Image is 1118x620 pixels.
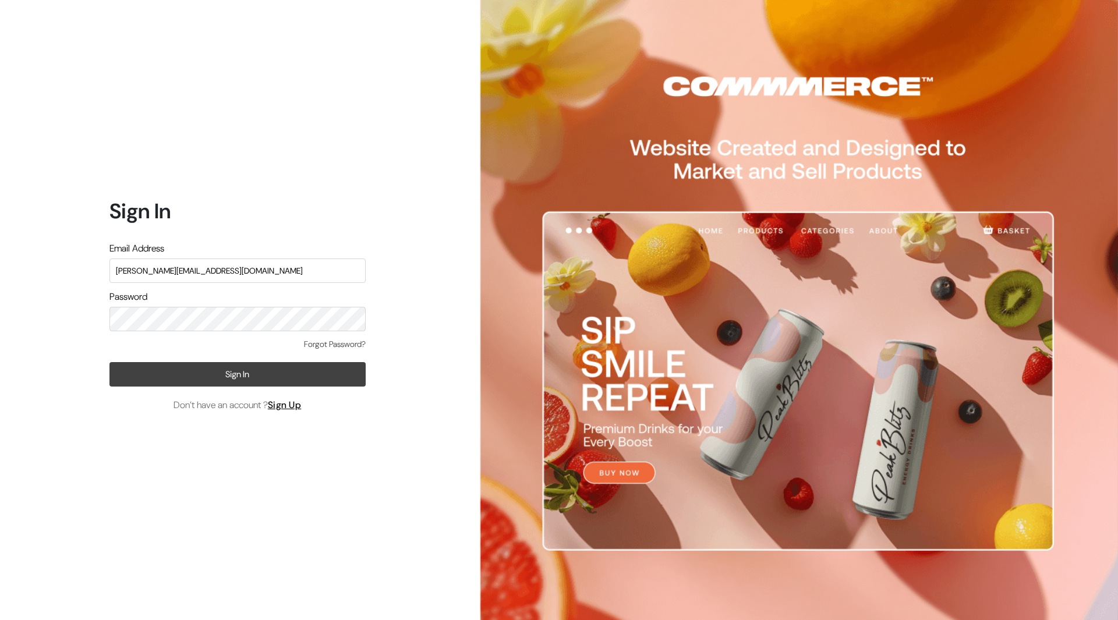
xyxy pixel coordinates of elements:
[268,399,302,411] a: Sign Up
[109,242,164,256] label: Email Address
[174,398,302,412] span: Don’t have an account ?
[109,290,147,304] label: Password
[304,338,366,350] a: Forgot Password?
[109,362,366,387] button: Sign In
[109,199,366,224] h1: Sign In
